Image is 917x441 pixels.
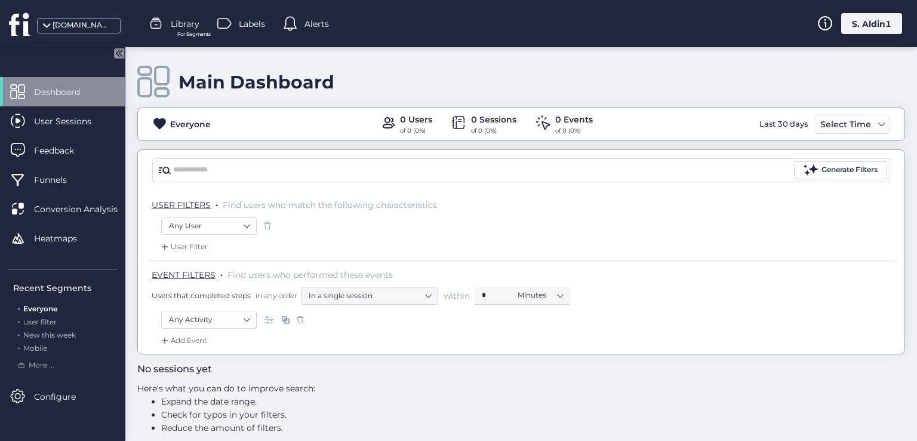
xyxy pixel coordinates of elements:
li: Check for typos in your filters. [161,408,632,421]
span: Funnels [34,173,85,186]
span: More ... [29,360,54,371]
span: Feedback [34,144,92,157]
span: Configure [34,390,94,403]
span: Labels [239,17,265,30]
div: Last 30 days [756,115,811,134]
div: Main Dashboard [179,71,334,93]
span: Users that completed steps [152,290,251,301]
span: Everyone [23,304,57,313]
span: Conversion Analysis [34,203,136,216]
span: Mobile [23,344,47,353]
div: Recent Segments [13,281,118,295]
span: New this week [23,330,76,339]
span: User Sessions [34,115,109,128]
div: [DOMAIN_NAME] [53,20,112,31]
span: within [444,290,470,302]
div: Add Event [159,335,207,347]
div: 0 Sessions [471,113,516,126]
h3: No sessions yet [137,362,632,377]
span: Dashboard [34,85,98,99]
button: Generate Filters [794,161,887,179]
div: of 0 (0%) [400,126,432,136]
span: For Segments [177,30,211,38]
span: Library [171,17,199,30]
span: . [18,302,20,313]
div: of 0 (0%) [471,126,516,136]
nz-select-item: Any Activity [169,311,249,329]
span: . [18,328,20,339]
span: EVENT FILTERS [152,269,216,280]
span: Find users who match the following characteristics [223,200,437,210]
nz-select-item: Minutes [518,286,563,304]
div: 0 Users [400,113,432,126]
span: USER FILTERS [152,200,211,210]
div: Generate Filters [821,164,878,176]
span: . [18,315,20,326]
nz-select-item: In a single session [309,287,430,305]
span: . [220,267,223,279]
span: user filter [23,317,57,326]
div: User Filter [159,241,208,253]
div: of 0 (0%) [555,126,593,136]
div: 0 Events [555,113,593,126]
span: . [216,197,218,209]
span: Alerts [304,17,329,30]
nz-select-item: Any User [169,217,249,235]
li: Reduce the amount of filters. [161,421,632,434]
div: S. Aldin1 [841,13,902,34]
div: Everyone [170,118,211,131]
li: Expand the date range. [161,395,632,408]
span: Heatmaps [34,232,95,245]
span: . [18,341,20,353]
div: Select Time [817,117,874,131]
div: Here's what you can do to improve search: [137,382,632,434]
span: in any order [253,290,297,301]
span: Find users who performed these events [227,269,393,280]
